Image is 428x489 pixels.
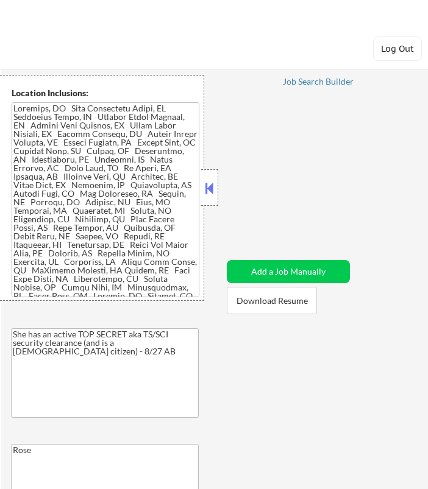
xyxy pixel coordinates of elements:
[227,287,317,314] button: Download Resume
[373,37,422,61] button: Log Out
[12,87,199,99] div: Location Inclusions:
[283,77,354,86] div: Job Search Builder
[283,77,354,89] a: Job Search Builder
[227,260,350,283] button: Add a Job Manually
